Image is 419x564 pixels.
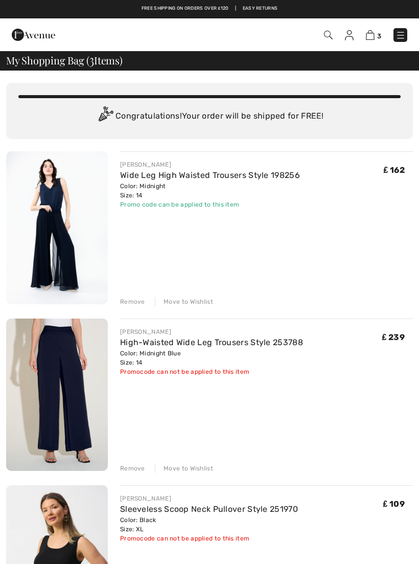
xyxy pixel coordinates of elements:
[6,55,123,65] span: My Shopping Bag ( Items)
[120,200,300,209] div: Promo code can be applied to this item
[383,499,405,509] span: ₤ 109
[120,170,300,180] a: Wide Leg High Waisted Trousers Style 198256
[142,5,229,12] a: Free shipping on orders over ₤120
[6,151,108,304] img: Wide Leg High Waisted Trousers Style 198256
[324,31,333,39] img: Search
[243,5,278,12] a: Easy Returns
[120,504,298,514] a: Sleeveless Scoop Neck Pullover Style 251970
[120,182,300,200] div: Color: Midnight Size: 14
[155,464,213,473] div: Move to Wishlist
[155,297,213,306] div: Move to Wishlist
[120,349,303,367] div: Color: Midnight Blue Size: 14
[120,327,303,336] div: [PERSON_NAME]
[120,297,145,306] div: Remove
[120,337,303,347] a: High-Waisted Wide Leg Trousers Style 253788
[12,29,55,39] a: 1ère Avenue
[89,53,94,66] span: 3
[345,30,354,40] img: My Info
[366,29,381,41] a: 3
[120,534,298,543] div: Promocode can not be applied to this item
[120,367,303,376] div: Promocode can not be applied to this item
[120,160,300,169] div: [PERSON_NAME]
[377,32,381,40] span: 3
[120,515,298,534] div: Color: Black Size: XL
[366,30,375,40] img: Shopping Bag
[384,165,405,175] span: ₤ 162
[120,464,145,473] div: Remove
[12,25,55,45] img: 1ère Avenue
[95,106,115,127] img: Congratulation2.svg
[120,494,298,503] div: [PERSON_NAME]
[235,5,236,12] span: |
[395,30,406,40] img: Menu
[18,106,401,127] div: Congratulations! Your order will be shipped for FREE!
[6,319,108,471] img: High-Waisted Wide Leg Trousers Style 253788
[382,332,405,342] span: ₤ 239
